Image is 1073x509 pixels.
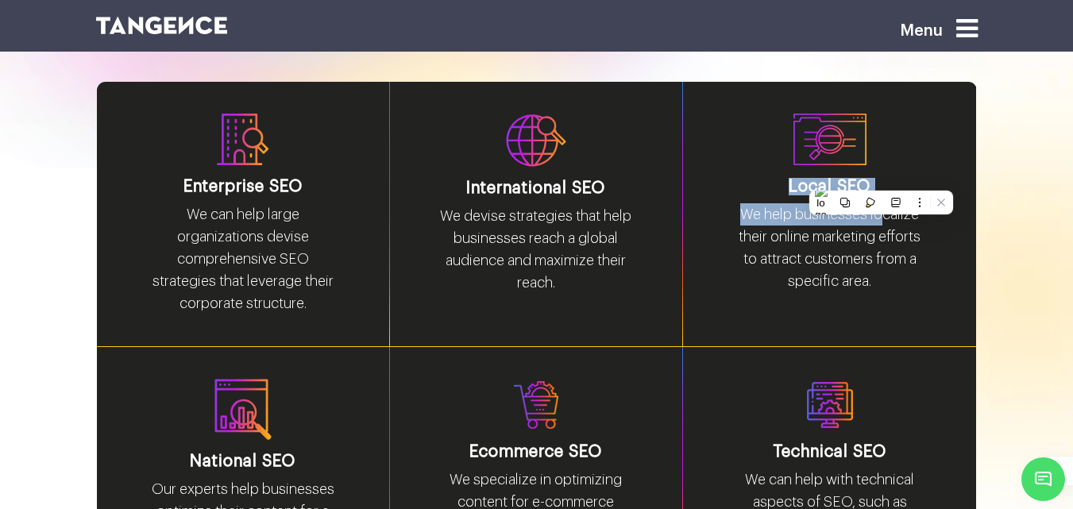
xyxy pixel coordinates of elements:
[510,379,562,430] img: Ecommerce-SEO.png
[731,178,928,195] h3: Local SEO
[438,179,635,197] h3: International SEO
[804,379,855,430] img: Pay-For-Performance.png
[217,114,268,165] img: Group%20600.svg
[506,114,566,167] img: Subtraction%201.svg
[731,203,928,305] p: We help businesses localize their online marketing efforts to attract customers from a specific a...
[145,453,342,470] h3: National SEO
[214,379,272,440] img: Path%20518.svg
[793,114,867,165] img: Union%201.svg
[96,17,228,34] img: logo SVG
[145,203,342,327] p: We can help large organizations devise comprehensive SEO strategies that leverage their corporate...
[145,178,342,195] h3: Enterprise SEO
[438,443,635,461] h3: Ecommerce SEO
[438,205,635,307] p: We devise strategies that help businesses reach a global audience and maximize their reach.
[1021,457,1065,501] span: Chat Widget
[731,443,928,461] h3: Technical SEO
